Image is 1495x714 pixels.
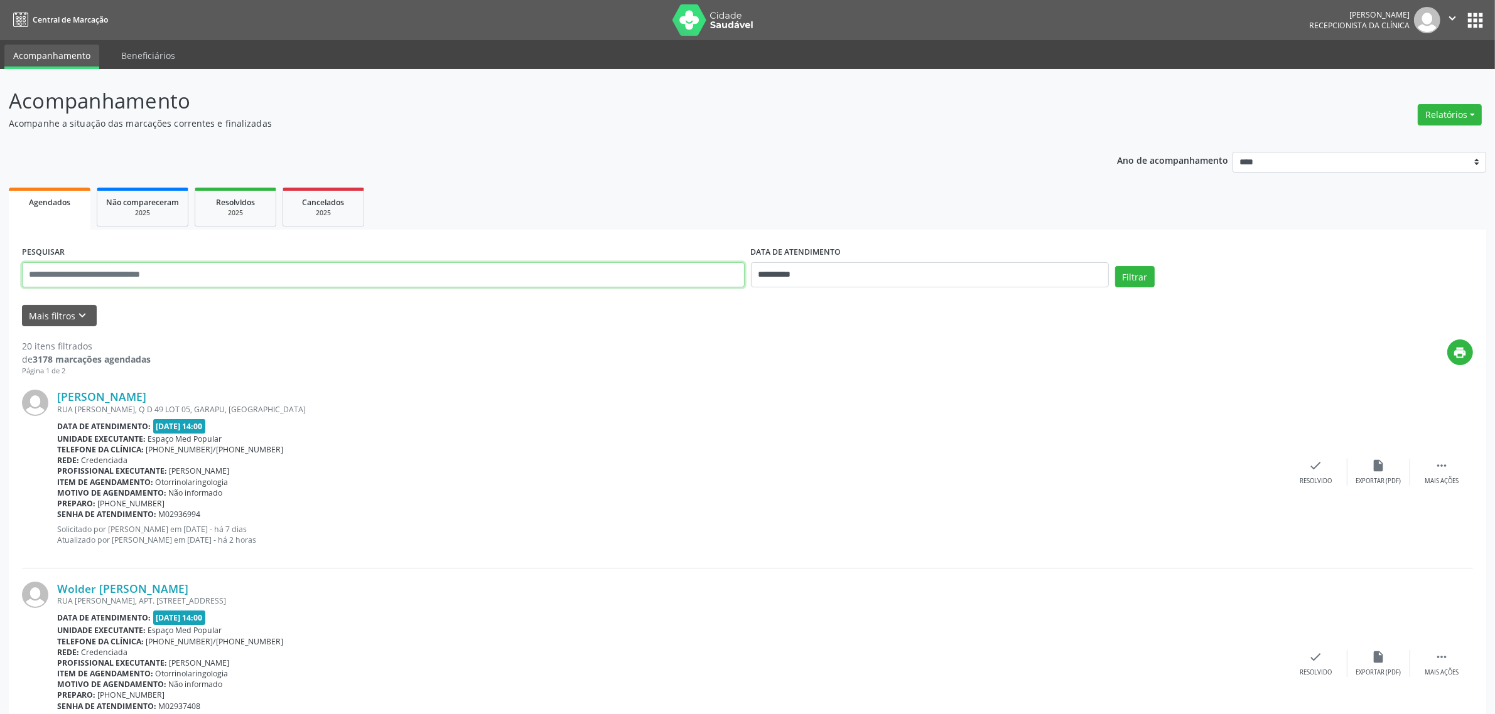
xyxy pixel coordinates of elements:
span: M02937408 [159,701,201,711]
label: PESQUISAR [22,243,65,262]
span: Não compareceram [106,197,179,208]
span: [DATE] 14:00 [153,610,206,625]
label: DATA DE ATENDIMENTO [751,243,841,262]
button: apps [1464,9,1486,31]
span: Recepcionista da clínica [1309,20,1410,31]
b: Unidade executante: [57,625,146,636]
span: [PHONE_NUMBER] [98,690,165,700]
i: keyboard_arrow_down [76,309,90,322]
div: Resolvido [1300,668,1332,677]
i:  [1445,11,1459,25]
a: Beneficiários [112,45,184,67]
b: Item de agendamento: [57,668,153,679]
p: Solicitado por [PERSON_NAME] em [DATE] - há 7 dias Atualizado por [PERSON_NAME] em [DATE] - há 2 ... [57,524,1285,545]
strong: 3178 marcações agendadas [33,353,151,365]
b: Profissional executante: [57,466,167,476]
span: [PHONE_NUMBER]/[PHONE_NUMBER] [146,636,284,647]
div: Exportar (PDF) [1356,668,1401,677]
p: Acompanhe a situação das marcações correntes e finalizadas [9,117,1043,130]
div: RUA [PERSON_NAME], Q D 49 LOT 05, GARAPU, [GEOGRAPHIC_DATA] [57,404,1285,415]
i: print [1454,346,1467,360]
div: 2025 [106,208,179,218]
b: Unidade executante: [57,434,146,444]
b: Motivo de agendamento: [57,488,166,498]
div: de [22,353,151,366]
span: M02936994 [159,509,201,520]
b: Rede: [57,647,79,658]
button: Relatórios [1418,104,1482,125]
span: [PERSON_NAME] [170,466,230,476]
span: Resolvidos [216,197,255,208]
b: Data de atendimento: [57,612,151,623]
button: Mais filtroskeyboard_arrow_down [22,305,97,327]
b: Rede: [57,455,79,466]
span: Central de Marcação [33,14,108,25]
div: Resolvido [1300,477,1332,486]
b: Senha de atendimento: [57,701,156,711]
b: Preparo: [57,690,95,700]
button: Filtrar [1115,266,1155,287]
img: img [1414,7,1440,33]
div: RUA [PERSON_NAME], APT. [STREET_ADDRESS] [57,595,1285,606]
i: insert_drive_file [1372,650,1386,664]
div: Mais ações [1425,668,1459,677]
a: Acompanhamento [4,45,99,69]
b: Telefone da clínica: [57,636,144,647]
div: 2025 [292,208,355,218]
span: Otorrinolaringologia [156,477,229,488]
span: Credenciada [82,647,128,658]
div: Exportar (PDF) [1356,477,1401,486]
span: [DATE] 14:00 [153,419,206,434]
span: Espaço Med Popular [148,434,222,444]
i:  [1435,650,1449,664]
a: Wolder [PERSON_NAME] [57,582,188,595]
span: Não informado [169,488,223,498]
a: [PERSON_NAME] [57,390,146,403]
button: print [1447,339,1473,365]
button:  [1440,7,1464,33]
i:  [1435,459,1449,472]
span: [PHONE_NUMBER]/[PHONE_NUMBER] [146,444,284,455]
img: img [22,390,48,416]
i: insert_drive_file [1372,459,1386,472]
span: Credenciada [82,455,128,466]
p: Ano de acompanhamento [1117,152,1228,168]
b: Preparo: [57,498,95,509]
span: Espaço Med Popular [148,625,222,636]
span: Não informado [169,679,223,690]
i: check [1309,459,1323,472]
div: [PERSON_NAME] [1309,9,1410,20]
span: Cancelados [303,197,345,208]
a: Central de Marcação [9,9,108,30]
b: Motivo de agendamento: [57,679,166,690]
b: Senha de atendimento: [57,509,156,520]
b: Item de agendamento: [57,477,153,488]
span: Otorrinolaringologia [156,668,229,679]
img: img [22,582,48,608]
p: Acompanhamento [9,85,1043,117]
div: 20 itens filtrados [22,339,151,353]
b: Telefone da clínica: [57,444,144,455]
b: Data de atendimento: [57,421,151,432]
div: 2025 [204,208,267,218]
div: Mais ações [1425,477,1459,486]
span: [PERSON_NAME] [170,658,230,668]
span: Agendados [29,197,70,208]
span: [PHONE_NUMBER] [98,498,165,509]
div: Página 1 de 2 [22,366,151,376]
b: Profissional executante: [57,658,167,668]
i: check [1309,650,1323,664]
